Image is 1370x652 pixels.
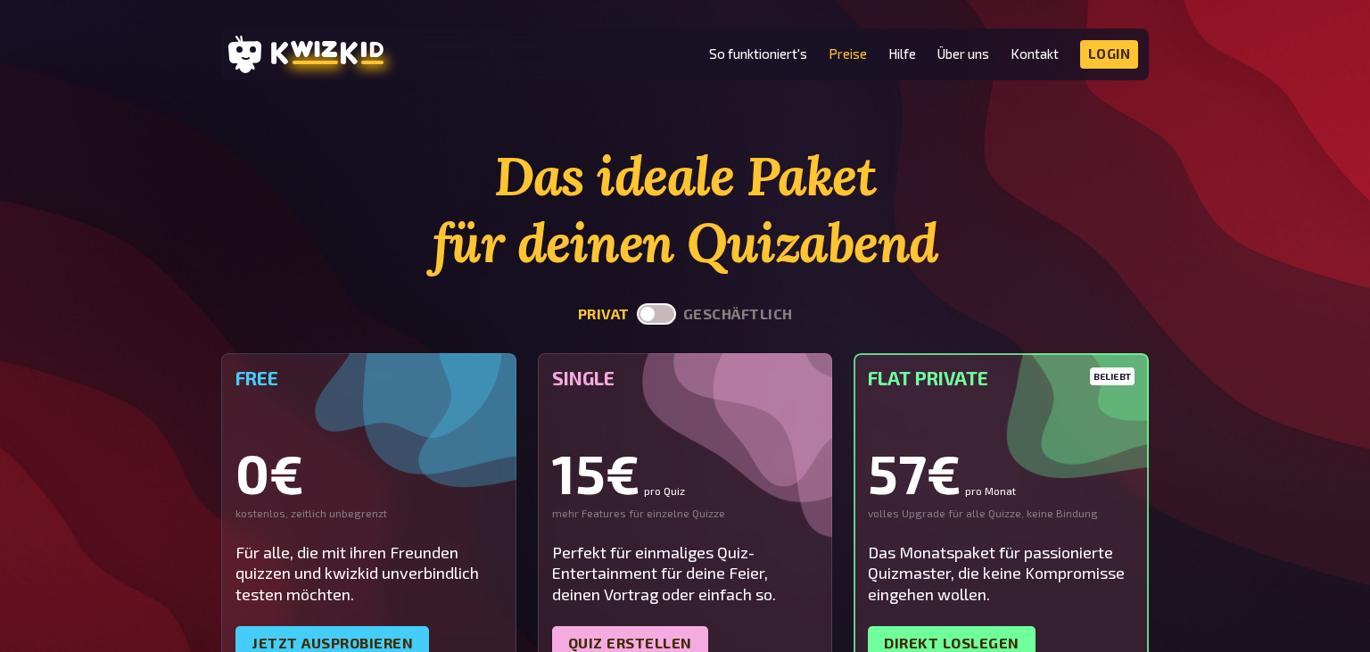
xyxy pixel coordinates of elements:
small: pro Monat [965,485,1016,496]
a: Kontakt [1011,46,1059,62]
div: Für alle, die mit ihren Freunden quizzen und kwizkid unverbindlich testen möchten. [235,542,502,605]
a: Preise [829,46,867,62]
div: 15€ [552,446,819,499]
a: So funktioniert's [709,46,807,62]
a: Über uns [937,46,989,62]
h5: Free [235,367,502,389]
h1: Das ideale Paket für deinen Quizabend [221,143,1149,276]
div: Perfekt für einmaliges Quiz-Entertainment für deine Feier, deinen Vortrag oder einfach so. [552,542,819,605]
div: kostenlos, zeitlich unbegrenzt [235,507,502,521]
div: 57€ [868,446,1135,499]
div: Das Monatspaket für passionierte Quizmaster, die keine Kompromisse eingehen wollen. [868,542,1135,605]
button: geschäftlich [683,306,793,323]
button: privat [578,306,630,323]
small: pro Quiz [644,485,685,496]
div: mehr Features für einzelne Quizze [552,507,819,521]
a: Hilfe [888,46,916,62]
div: volles Upgrade für alle Quizze, keine Bindung [868,507,1135,521]
a: Login [1080,40,1139,69]
h5: Single [552,367,819,389]
div: 0€ [235,446,502,499]
h5: Flat Private [868,367,1135,389]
